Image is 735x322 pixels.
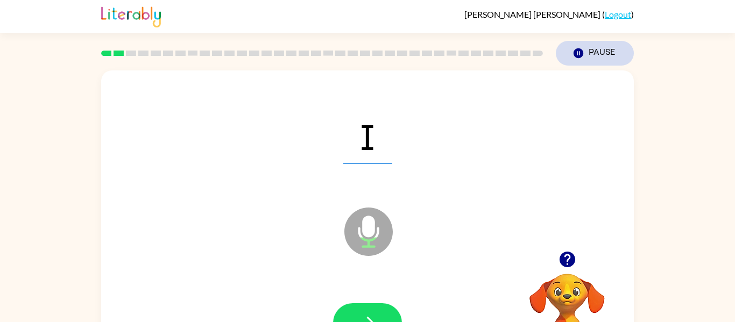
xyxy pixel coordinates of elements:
img: Literably [101,4,161,27]
span: [PERSON_NAME] [PERSON_NAME] [464,9,602,19]
div: ( ) [464,9,634,19]
a: Logout [605,9,631,19]
span: I [343,108,392,164]
button: Pause [556,41,634,66]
